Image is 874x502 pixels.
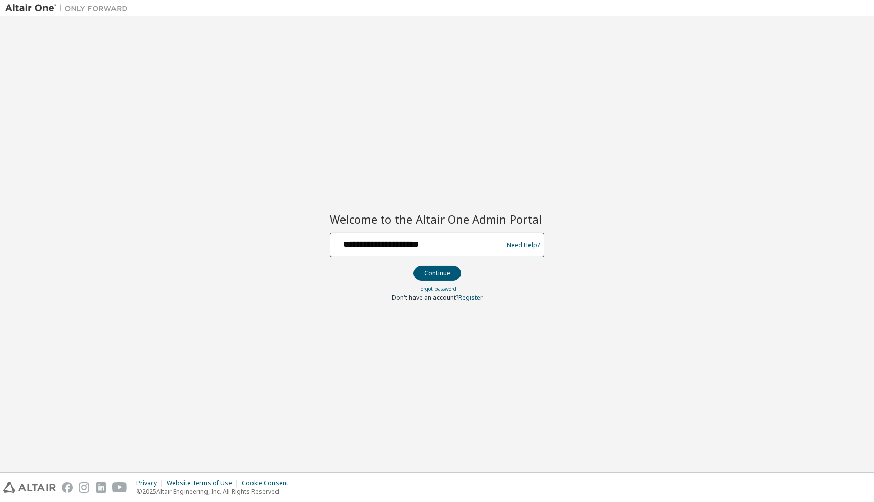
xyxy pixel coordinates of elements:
[330,212,544,226] h2: Welcome to the Altair One Admin Portal
[136,487,294,496] p: © 2025 Altair Engineering, Inc. All Rights Reserved.
[3,482,56,493] img: altair_logo.svg
[392,293,458,302] span: Don't have an account?
[413,266,461,281] button: Continue
[136,479,167,487] div: Privacy
[418,285,456,292] a: Forgot password
[79,482,89,493] img: instagram.svg
[167,479,242,487] div: Website Terms of Use
[112,482,127,493] img: youtube.svg
[242,479,294,487] div: Cookie Consent
[507,245,540,245] a: Need Help?
[5,3,133,13] img: Altair One
[62,482,73,493] img: facebook.svg
[96,482,106,493] img: linkedin.svg
[458,293,483,302] a: Register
